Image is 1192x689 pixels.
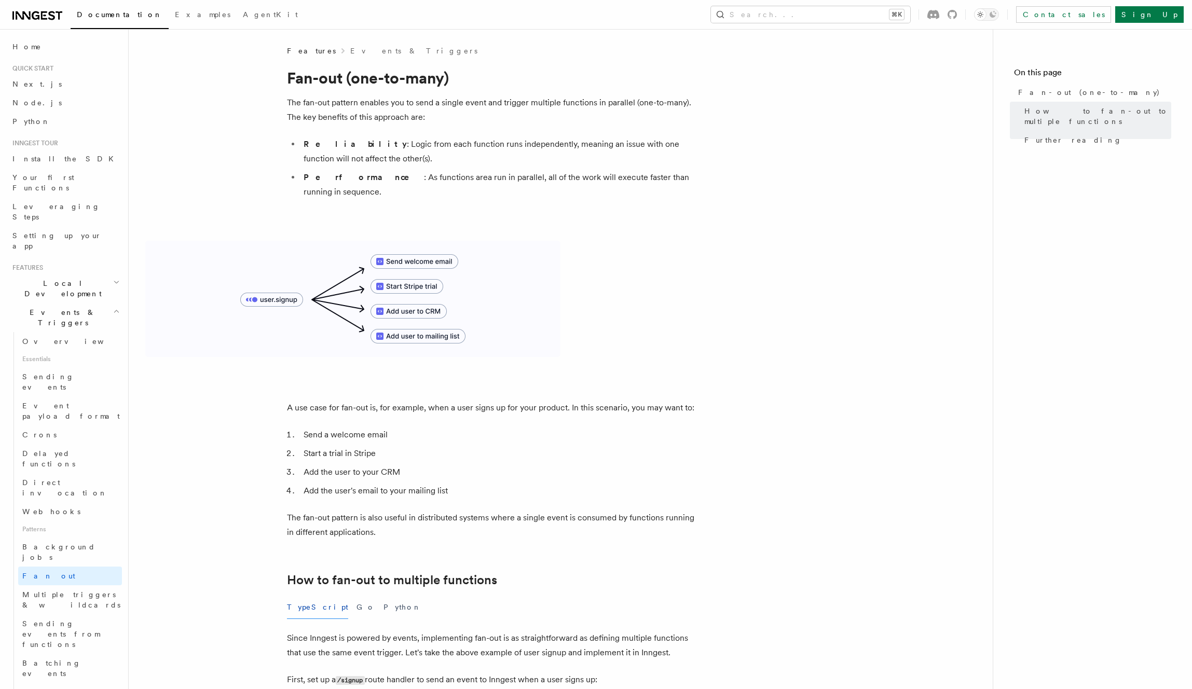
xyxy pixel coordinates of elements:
[1014,83,1171,102] a: Fan-out (one-to-many)
[300,428,702,442] li: Send a welcome email
[1014,66,1171,83] h4: On this page
[1020,131,1171,149] a: Further reading
[12,231,102,250] span: Setting up your app
[8,112,122,131] a: Python
[18,654,122,683] a: Batching events
[711,6,910,23] button: Search...⌘K
[287,68,702,87] h1: Fan-out (one-to-many)
[145,241,560,357] img: A diagram showing how to fan-out to multiple functions
[287,596,348,619] button: TypeScript
[8,226,122,255] a: Setting up your app
[18,614,122,654] a: Sending events from functions
[12,80,62,88] span: Next.js
[287,573,497,587] a: How to fan-out to multiple functions
[304,172,424,182] strong: Performance
[169,3,237,28] a: Examples
[287,672,702,687] p: First, set up a route handler to send an event to Inngest when a user signs up:
[22,478,107,497] span: Direct invocation
[22,402,120,420] span: Event payload format
[18,444,122,473] a: Delayed functions
[287,95,702,125] p: The fan-out pattern enables you to send a single event and trigger multiple functions in parallel...
[22,431,57,439] span: Crons
[8,64,53,73] span: Quick start
[1020,102,1171,131] a: How to fan-out to multiple functions
[300,465,702,479] li: Add the user to your CRM
[12,202,100,221] span: Leveraging Steps
[22,590,120,609] span: Multiple triggers & wildcards
[22,543,95,561] span: Background jobs
[71,3,169,29] a: Documentation
[18,332,122,351] a: Overview
[336,676,365,685] code: /signup
[12,117,50,126] span: Python
[974,8,999,21] button: Toggle dark mode
[18,585,122,614] a: Multiple triggers & wildcards
[22,507,80,516] span: Webhooks
[12,42,42,52] span: Home
[300,484,702,498] li: Add the user's email to your mailing list
[18,425,122,444] a: Crons
[8,197,122,226] a: Leveraging Steps
[8,168,122,197] a: Your first Functions
[18,473,122,502] a: Direct invocation
[18,521,122,538] span: Patterns
[287,46,336,56] span: Features
[1016,6,1111,23] a: Contact sales
[12,99,62,107] span: Node.js
[383,596,421,619] button: Python
[1018,87,1160,98] span: Fan-out (one-to-many)
[12,155,120,163] span: Install the SDK
[12,173,74,192] span: Your first Functions
[300,446,702,461] li: Start a trial in Stripe
[22,449,75,468] span: Delayed functions
[8,303,122,332] button: Events & Triggers
[1024,106,1171,127] span: How to fan-out to multiple functions
[1115,6,1184,23] a: Sign Up
[304,139,407,149] strong: Reliability
[8,307,113,328] span: Events & Triggers
[8,37,122,56] a: Home
[287,511,702,540] p: The fan-out pattern is also useful in distributed systems where a single event is consumed by fun...
[237,3,304,28] a: AgentKit
[18,367,122,396] a: Sending events
[18,396,122,425] a: Event payload format
[22,337,129,346] span: Overview
[300,170,702,199] li: : As functions area run in parallel, all of the work will execute faster than running in sequence.
[287,631,702,660] p: Since Inngest is powered by events, implementing fan-out is as straightforward as defining multip...
[18,502,122,521] a: Webhooks
[243,10,298,19] span: AgentKit
[8,75,122,93] a: Next.js
[22,572,75,580] span: Fan out
[8,278,113,299] span: Local Development
[22,373,74,391] span: Sending events
[300,137,702,166] li: : Logic from each function runs independently, meaning an issue with one function will not affect...
[8,264,43,272] span: Features
[77,10,162,19] span: Documentation
[18,567,122,585] a: Fan out
[8,149,122,168] a: Install the SDK
[287,401,702,415] p: A use case for fan-out is, for example, when a user signs up for your product. In this scenario, ...
[22,619,100,649] span: Sending events from functions
[8,274,122,303] button: Local Development
[357,596,375,619] button: Go
[1024,135,1122,145] span: Further reading
[175,10,230,19] span: Examples
[889,9,904,20] kbd: ⌘K
[18,538,122,567] a: Background jobs
[350,46,477,56] a: Events & Triggers
[8,93,122,112] a: Node.js
[8,139,58,147] span: Inngest tour
[22,659,81,678] span: Batching events
[18,351,122,367] span: Essentials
